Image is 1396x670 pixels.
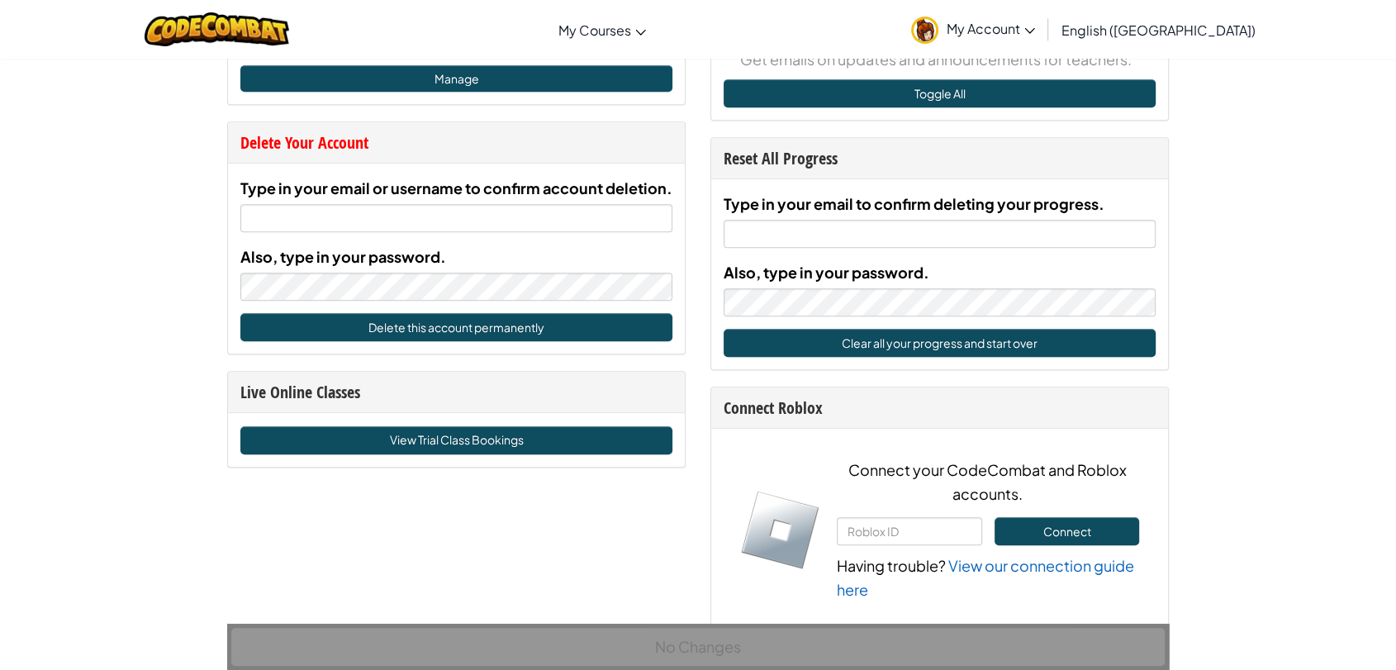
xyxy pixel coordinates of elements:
button: Delete this account permanently [240,313,672,341]
img: avatar [911,17,938,44]
button: Clear all your progress and start over [724,329,1156,357]
span: My Account [947,20,1035,37]
label: Type in your email to confirm deleting your progress. [724,192,1104,216]
span: My Courses [558,21,631,39]
img: roblox-logo.svg [740,490,820,570]
div: Connect Roblox [724,396,1156,420]
a: Manage [240,65,672,92]
div: Live Online Classes [240,380,672,404]
p: Connect your CodeCombat and Roblox accounts. [837,458,1139,506]
label: Type in your email or username to confirm account deletion. [240,176,672,200]
a: English ([GEOGRAPHIC_DATA]) [1053,7,1264,52]
a: My Account [903,3,1043,55]
a: My Courses [550,7,654,52]
div: Delete Your Account [240,131,672,154]
label: Also, type in your password. [240,245,446,268]
a: View Trial Class Bookings [240,426,672,454]
span: Having trouble? [837,556,946,575]
input: Roblox ID [837,517,982,545]
a: View our connection guide here [837,556,1134,599]
button: Connect [995,517,1139,545]
img: CodeCombat logo [145,12,289,46]
span: English ([GEOGRAPHIC_DATA]) [1061,21,1256,39]
label: Also, type in your password. [724,260,929,284]
div: Reset All Progress [724,146,1156,170]
span: Get emails on updates and announcements for teachers. [740,47,1156,71]
button: Toggle All [724,79,1156,107]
